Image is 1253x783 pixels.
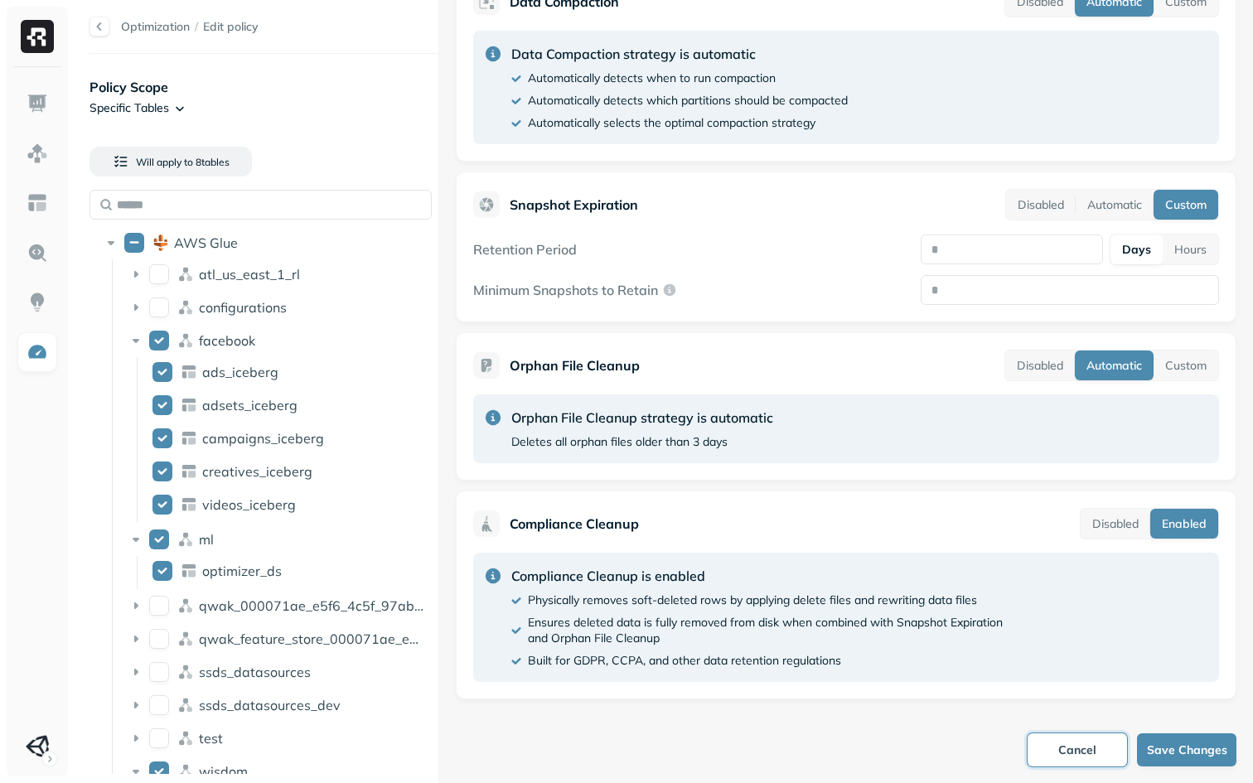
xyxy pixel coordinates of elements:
[528,115,815,131] p: Automatically selects the optimal compaction strategy
[152,362,172,382] button: ads_iceberg
[136,156,193,168] span: Will apply to
[121,725,433,752] div: testtest
[149,662,169,682] button: ssds_datasources
[121,526,433,553] div: mlml
[199,631,426,647] p: qwak_feature_store_000071ae_e5f6_4c5f_97ab_2b533d00d294
[511,408,773,428] p: Orphan File Cleanup strategy is automatic
[26,735,49,758] img: Unity
[121,19,190,34] a: Optimization
[202,430,324,447] span: campaigns_iceberg
[1028,733,1127,766] button: Cancel
[146,392,433,418] div: adsets_icebergadsets_iceberg
[149,761,169,781] button: wisdom
[149,695,169,715] button: ssds_datasources_dev
[528,615,1003,646] p: Ensures deleted data is fully removed from disk when combined with Snapshot Expiration and Orphan...
[146,558,433,584] div: optimizer_dsoptimizer_ds
[146,491,433,518] div: videos_icebergvideos_iceberg
[1005,350,1075,380] button: Disabled
[473,241,577,258] label: Retention Period
[193,156,230,168] span: 8 table s
[199,266,300,283] p: atl_us_east_1_rl
[202,563,282,579] p: optimizer_ds
[510,355,640,375] p: Orphan File Cleanup
[152,561,172,581] button: optimizer_ds
[121,592,433,619] div: qwak_000071ae_e5f6_4c5f_97ab_2b533d00d294_analytics_dataqwak_000071ae_e5f6_4c5f_97ab_2b533d00d294...
[149,529,169,549] button: ml
[21,20,54,53] img: Ryft
[511,44,848,64] p: Data Compaction strategy is automatic
[199,597,620,614] span: qwak_000071ae_e5f6_4c5f_97ab_2b533d00d294_analytics_data
[195,19,198,35] p: /
[121,327,433,354] div: facebookfacebook
[152,395,172,415] button: adsets_iceberg
[146,458,433,485] div: creatives_icebergcreatives_iceberg
[149,264,169,284] button: atl_us_east_1_rl
[121,261,433,288] div: atl_us_east_1_rlatl_us_east_1_rl
[121,19,259,35] nav: breadcrumb
[1081,509,1150,539] button: Disabled
[146,359,433,385] div: ads_icebergads_iceberg
[199,332,255,349] p: facebook
[27,143,48,164] img: Assets
[121,626,433,652] div: qwak_feature_store_000071ae_e5f6_4c5f_97ab_2b533d00d294qwak_feature_store_000071ae_e5f6_4c5f_97ab...
[27,192,48,214] img: Asset Explorer
[511,566,1003,586] p: Compliance Cleanup is enabled
[199,299,287,316] p: configurations
[1154,190,1218,220] button: Custom
[202,397,298,413] p: adsets_iceberg
[510,514,639,534] p: Compliance Cleanup
[121,294,433,321] div: configurationsconfigurations
[89,147,252,176] button: Will apply to 8tables
[27,341,48,363] img: Optimization
[96,230,432,256] div: AWS GlueAWS Glue
[89,100,169,116] p: Specific Tables
[1006,190,1076,220] button: Disabled
[1076,190,1154,220] button: Automatic
[27,292,48,313] img: Insights
[1110,234,1163,264] button: Days
[511,434,728,450] p: Deletes all orphan files older than 3 days
[152,462,172,481] button: creatives_iceberg
[199,730,223,747] p: test
[149,728,169,748] button: test
[174,234,238,251] span: AWS Glue
[199,664,311,680] p: ssds_datasources
[199,531,214,548] p: ml
[528,70,776,86] p: Automatically detects when to run compaction
[203,19,259,35] span: Edit policy
[510,195,638,215] p: Snapshot Expiration
[202,364,278,380] p: ads_iceberg
[121,692,433,718] div: ssds_datasources_devssds_datasources_dev
[528,592,977,608] p: Physically removes soft-deleted rows by applying delete files and rewriting data files
[152,428,172,448] button: campaigns_iceberg
[1154,350,1218,380] button: Custom
[1150,509,1218,539] button: Enabled
[149,331,169,350] button: facebook
[202,496,296,513] p: videos_iceberg
[1163,234,1218,264] button: Hours
[199,763,248,780] p: wisdom
[199,631,610,647] span: qwak_feature_store_000071ae_e5f6_4c5f_97ab_2b533d00d294
[199,697,341,713] span: ssds_datasources_dev
[528,653,841,669] p: Built for GDPR, CCPA, and other data retention regulations
[1137,733,1236,766] button: Save Changes
[152,495,172,515] button: videos_iceberg
[149,629,169,649] button: qwak_feature_store_000071ae_e5f6_4c5f_97ab_2b533d00d294
[124,233,144,253] button: AWS Glue
[27,242,48,263] img: Query Explorer
[27,93,48,114] img: Dashboard
[202,463,312,480] p: creatives_iceberg
[89,77,438,97] p: Policy Scope
[528,93,848,109] p: Automatically detects which partitions should be compacted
